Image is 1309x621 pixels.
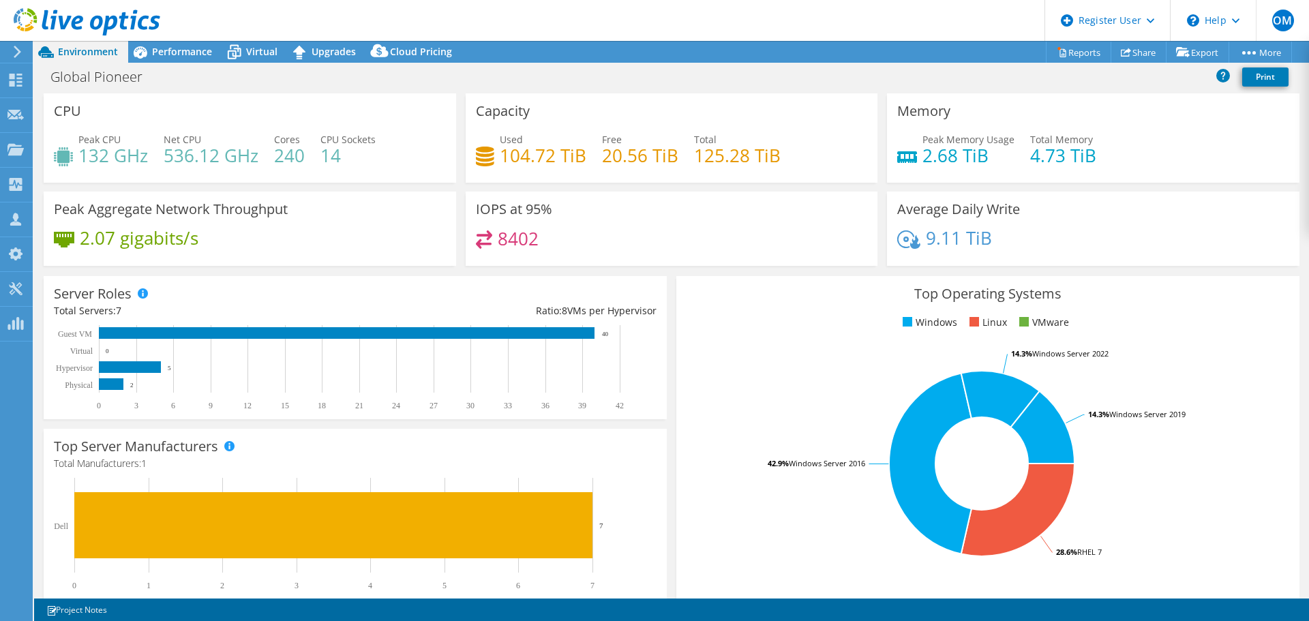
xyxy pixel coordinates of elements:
[1016,315,1069,330] li: VMware
[54,202,288,217] h3: Peak Aggregate Network Throughput
[54,303,355,318] div: Total Servers:
[500,148,586,163] h4: 104.72 TiB
[58,329,92,339] text: Guest VM
[171,401,175,410] text: 6
[562,304,567,317] span: 8
[220,581,224,590] text: 2
[1030,133,1093,146] span: Total Memory
[1111,42,1167,63] a: Share
[768,458,789,468] tspan: 42.9%
[134,401,138,410] text: 3
[368,581,372,590] text: 4
[390,45,452,58] span: Cloud Pricing
[54,456,657,471] h4: Total Manufacturers:
[54,104,81,119] h3: CPU
[164,133,201,146] span: Net CPU
[392,401,400,410] text: 24
[504,401,512,410] text: 33
[498,231,539,246] h4: 8402
[295,581,299,590] text: 3
[897,202,1020,217] h3: Average Daily Write
[1046,42,1111,63] a: Reports
[355,401,363,410] text: 21
[1088,409,1109,419] tspan: 14.3%
[147,581,151,590] text: 1
[1077,547,1102,557] tspan: RHEL 7
[922,133,1014,146] span: Peak Memory Usage
[274,133,300,146] span: Cores
[72,581,76,590] text: 0
[168,365,171,372] text: 5
[466,401,475,410] text: 30
[602,148,678,163] h4: 20.56 TiB
[37,601,117,618] a: Project Notes
[1166,42,1229,63] a: Export
[442,581,447,590] text: 5
[922,148,1014,163] h4: 2.68 TiB
[54,521,68,531] text: Dell
[54,439,218,454] h3: Top Server Manufacturers
[1229,42,1292,63] a: More
[926,230,992,245] h4: 9.11 TiB
[789,458,865,468] tspan: Windows Server 2016
[65,380,93,390] text: Physical
[897,104,950,119] h3: Memory
[141,457,147,470] span: 1
[590,581,595,590] text: 7
[209,401,213,410] text: 9
[966,315,1007,330] li: Linux
[1187,14,1199,27] svg: \n
[476,104,530,119] h3: Capacity
[116,304,121,317] span: 7
[320,133,376,146] span: CPU Sockets
[152,45,212,58] span: Performance
[1242,67,1289,87] a: Print
[602,133,622,146] span: Free
[1032,348,1109,359] tspan: Windows Server 2022
[97,401,101,410] text: 0
[1109,409,1186,419] tspan: Windows Server 2019
[694,148,781,163] h4: 125.28 TiB
[1272,10,1294,31] span: OM
[274,148,305,163] h4: 240
[70,346,93,356] text: Virtual
[1030,148,1096,163] h4: 4.73 TiB
[476,202,552,217] h3: IOPS at 95%
[599,521,603,530] text: 7
[318,401,326,410] text: 18
[106,348,109,354] text: 0
[1011,348,1032,359] tspan: 14.3%
[164,148,258,163] h4: 536.12 GHz
[616,401,624,410] text: 42
[500,133,523,146] span: Used
[54,286,132,301] h3: Server Roles
[80,230,198,245] h4: 2.07 gigabits/s
[44,70,164,85] h1: Global Pioneer
[312,45,356,58] span: Upgrades
[281,401,289,410] text: 15
[355,303,657,318] div: Ratio: VMs per Hypervisor
[541,401,550,410] text: 36
[58,45,118,58] span: Environment
[78,133,121,146] span: Peak CPU
[130,382,134,389] text: 2
[78,148,148,163] h4: 132 GHz
[578,401,586,410] text: 39
[243,401,252,410] text: 12
[687,286,1289,301] h3: Top Operating Systems
[694,133,717,146] span: Total
[602,331,609,337] text: 40
[246,45,277,58] span: Virtual
[899,315,957,330] li: Windows
[516,581,520,590] text: 6
[320,148,376,163] h4: 14
[56,363,93,373] text: Hypervisor
[1056,547,1077,557] tspan: 28.6%
[430,401,438,410] text: 27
